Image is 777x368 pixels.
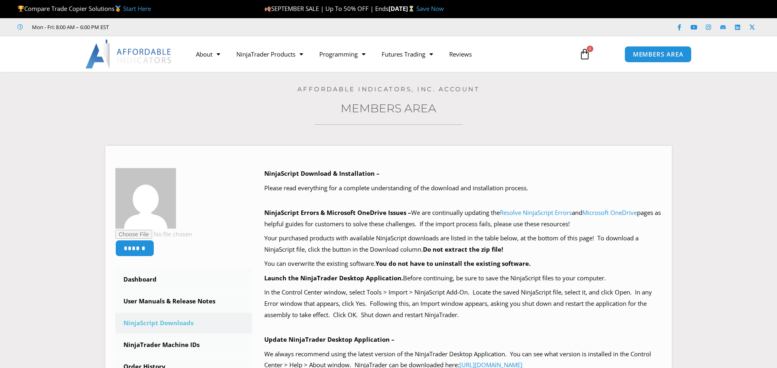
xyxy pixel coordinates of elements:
[311,45,374,63] a: Programming
[567,42,603,66] a: 0
[376,259,531,267] b: You do not have to uninstall the existing software.
[228,45,311,63] a: NinjaTrader Products
[441,45,480,63] a: Reviews
[624,46,692,63] a: MEMBERS AREA
[264,274,403,282] b: Launch the NinjaTrader Desktop Application.
[374,45,441,63] a: Futures Trading
[115,334,252,355] a: NinjaTrader Machine IDs
[408,6,414,12] img: ⌛
[587,46,593,52] span: 0
[115,313,252,334] a: NinjaScript Downloads
[264,273,662,284] p: Before continuing, be sure to save the NinjaScript files to your computer.
[188,45,228,63] a: About
[264,287,662,321] p: In the Control Center window, select Tools > Import > NinjaScript Add-On. Locate the saved NinjaS...
[264,207,662,230] p: We are continually updating the and pages as helpful guides for customers to solve these challeng...
[264,183,662,194] p: Please read everything for a complete understanding of the download and installation process.
[423,245,503,253] b: Do not extract the zip file!
[120,23,242,31] iframe: Customer reviews powered by Trustpilot
[115,269,252,290] a: Dashboard
[115,291,252,312] a: User Manuals & Release Notes
[85,40,172,69] img: LogoAI | Affordable Indicators – NinjaTrader
[264,169,380,177] b: NinjaScript Download & Installation –
[264,335,395,343] b: Update NinjaTrader Desktop Application –
[341,101,436,115] a: Members Area
[30,22,109,32] span: Mon - Fri: 8:00 AM – 6:00 PM EST
[264,233,662,255] p: Your purchased products with available NinjaScript downloads are listed in the table below, at th...
[264,4,388,13] span: SEPTEMBER SALE | Up To 50% OFF | Ends
[582,208,637,217] a: Microsoft OneDrive
[264,208,411,217] b: NinjaScript Errors & Microsoft OneDrive Issues –
[115,168,176,229] img: 24b01cdd5a67d5df54e0cd2aba648eccc424c632ff12d636cec44867d2d85049
[123,4,151,13] a: Start Here
[18,6,24,12] img: 🏆
[500,208,572,217] a: Resolve NinjaScript Errors
[188,45,570,63] nav: Menu
[264,258,662,269] p: You can overwrite the existing software.
[17,4,151,13] span: Compare Trade Copier Solutions
[297,85,480,93] a: Affordable Indicators, Inc. Account
[265,6,271,12] img: 🍂
[388,4,416,13] strong: [DATE]
[633,51,684,57] span: MEMBERS AREA
[115,6,121,12] img: 🥇
[416,4,444,13] a: Save Now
